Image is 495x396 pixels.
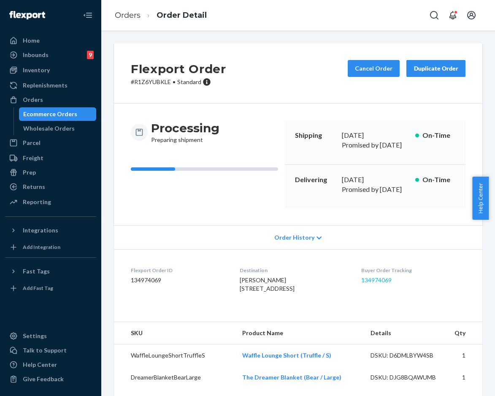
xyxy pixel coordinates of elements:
[242,352,331,359] a: Waffle Lounge Short (Truffle / S)
[240,276,295,292] span: [PERSON_NAME] [STREET_ADDRESS]
[5,93,96,107] a: Orders
[5,195,96,209] a: Reporting
[5,344,96,357] a: Talk to Support
[5,224,96,237] button: Integrations
[151,120,219,144] div: Preparing shipment
[445,366,482,388] td: 1
[79,7,96,24] button: Close Navigation
[131,60,226,78] h2: Flexport Order
[348,60,400,77] button: Cancel Order
[422,131,455,140] p: On-Time
[426,7,443,24] button: Open Search Box
[23,124,75,133] div: Wholesale Orders
[342,140,408,150] p: Promised by [DATE]
[23,346,67,355] div: Talk to Support
[87,51,94,59] div: 9
[23,375,64,383] div: Give Feedback
[5,180,96,194] a: Returns
[114,366,235,388] td: DreamerBlanketBearLarge
[23,243,60,251] div: Add Integration
[361,276,392,284] a: 134974069
[5,240,96,254] a: Add Integration
[5,34,96,47] a: Home
[5,265,96,278] button: Fast Tags
[157,11,207,20] a: Order Detail
[5,48,96,62] a: Inbounds9
[177,78,201,85] span: Standard
[9,11,45,19] img: Flexport logo
[114,322,235,344] th: SKU
[23,267,50,276] div: Fast Tags
[342,175,408,185] div: [DATE]
[115,11,141,20] a: Orders
[371,373,438,382] div: DSKU: DJG8BQAWUMB
[463,7,480,24] button: Open account menu
[444,7,461,24] button: Open notifications
[108,3,214,28] ol: breadcrumbs
[23,51,49,59] div: Inbounds
[422,175,455,185] p: On-Time
[5,358,96,371] a: Help Center
[151,120,219,136] h3: Processing
[23,36,40,45] div: Home
[23,360,57,369] div: Help Center
[406,60,465,77] button: Duplicate Order
[131,78,226,86] p: # R1Z6YUBKLE
[295,175,335,185] p: Delivering
[23,66,50,74] div: Inventory
[5,151,96,165] a: Freight
[173,78,176,85] span: •
[23,110,77,118] div: Ecommerce Orders
[5,79,96,92] a: Replenishments
[23,154,43,162] div: Freight
[23,284,53,292] div: Add Fast Tag
[295,131,335,140] p: Shipping
[131,276,226,284] dd: 134974069
[23,183,45,191] div: Returns
[5,166,96,179] a: Prep
[5,281,96,295] a: Add Fast Tag
[240,267,348,274] dt: Destination
[114,344,235,366] td: WaffleLoungeShortTruffleS
[472,177,489,220] button: Help Center
[342,185,408,194] p: Promised by [DATE]
[5,329,96,343] a: Settings
[361,267,465,274] dt: Buyer Order Tracking
[23,81,68,90] div: Replenishments
[131,267,226,274] dt: Flexport Order ID
[235,322,364,344] th: Product Name
[5,136,96,150] a: Parcel
[414,64,458,73] div: Duplicate Order
[5,63,96,77] a: Inventory
[23,96,43,104] div: Orders
[19,107,97,121] a: Ecommerce Orders
[23,226,58,235] div: Integrations
[23,139,41,147] div: Parcel
[23,198,51,206] div: Reporting
[19,122,97,135] a: Wholesale Orders
[242,374,341,381] a: The Dreamer Blanket (Bear / Large)
[342,131,408,140] div: [DATE]
[5,372,96,386] button: Give Feedback
[274,233,314,242] span: Order History
[23,332,47,340] div: Settings
[23,168,36,177] div: Prep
